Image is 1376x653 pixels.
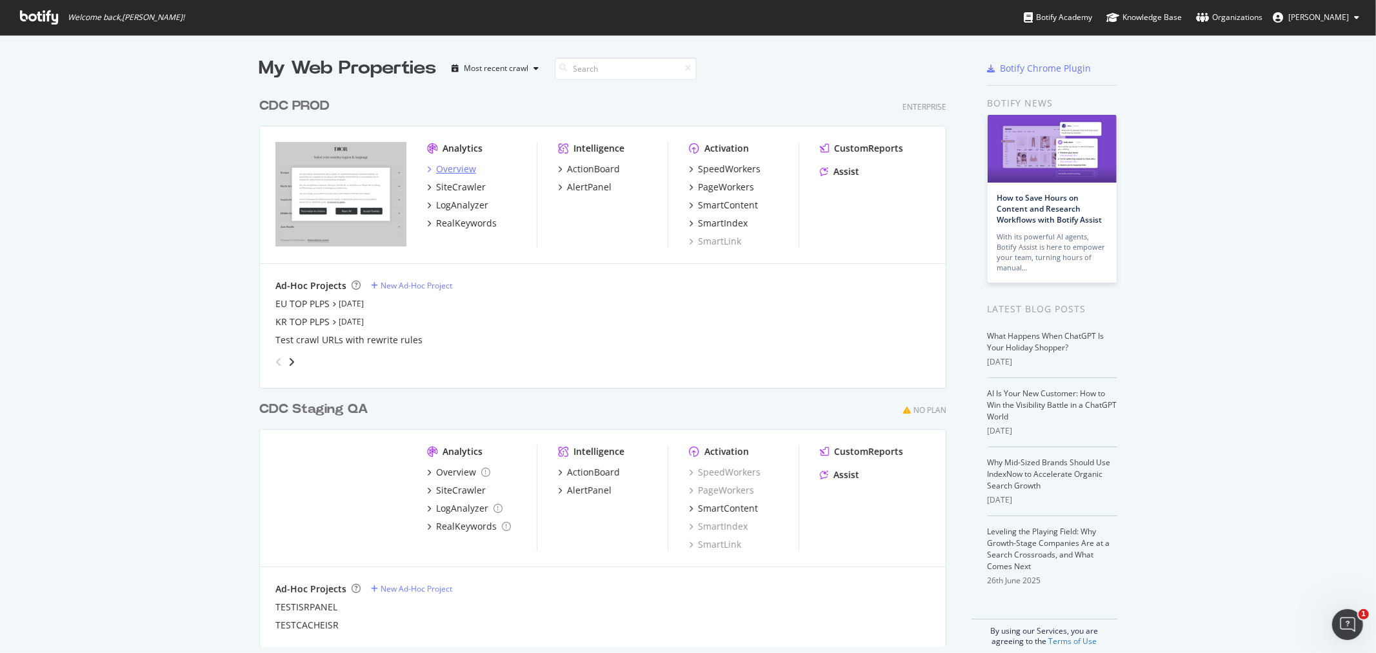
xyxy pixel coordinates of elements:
a: [DATE] [339,316,364,327]
div: Botify Chrome Plugin [1001,62,1092,75]
a: PageWorkers [689,181,754,194]
div: Most recent crawl [464,65,529,72]
a: Overview [427,466,490,479]
div: PageWorkers [698,181,754,194]
a: Botify Chrome Plugin [988,62,1092,75]
input: Search [555,57,697,80]
img: www.dior.com [275,142,406,246]
a: SpeedWorkers [689,163,761,176]
a: SmartLink [689,235,741,248]
div: Overview [436,466,476,479]
a: Assist [820,468,859,481]
div: Analytics [443,142,483,155]
span: 1 [1359,609,1369,619]
a: RealKeywords [427,217,497,230]
a: SiteCrawler [427,484,486,497]
a: SpeedWorkers [689,466,761,479]
a: SmartContent [689,502,758,515]
button: [PERSON_NAME] [1262,7,1370,28]
div: Activation [704,142,749,155]
div: LogAnalyzer [436,199,488,212]
div: Intelligence [573,142,624,155]
div: [DATE] [988,425,1117,437]
a: New Ad-Hoc Project [371,583,452,594]
div: ActionBoard [567,466,620,479]
div: SpeedWorkers [698,163,761,176]
a: CDC PROD [259,97,335,116]
a: Why Mid-Sized Brands Should Use IndexNow to Accelerate Organic Search Growth [988,457,1111,491]
div: SmartLink [689,538,741,551]
div: Assist [833,468,859,481]
a: RealKeywords [427,520,511,533]
div: Ad-Hoc Projects [275,279,346,292]
div: Botify news [988,96,1117,110]
a: SmartIndex [689,520,748,533]
a: SmartIndex [689,217,748,230]
div: By using our Services, you are agreeing to the [972,619,1117,647]
div: [DATE] [988,356,1117,368]
a: SmartContent [689,199,758,212]
a: KR TOP PLPS [275,316,330,328]
a: PageWorkers [689,484,754,497]
div: SmartContent [698,502,758,515]
div: RealKeywords [436,520,497,533]
a: Overview [427,163,476,176]
div: LogAnalyzer [436,502,488,515]
img: How to Save Hours on Content and Research Workflows with Botify Assist [988,115,1117,183]
div: Latest Blog Posts [988,302,1117,316]
div: ActionBoard [567,163,620,176]
a: EU TOP PLPS [275,297,330,310]
div: SmartIndex [698,217,748,230]
div: CustomReports [834,445,903,458]
div: TESTCACHEISR [275,619,339,632]
a: How to Save Hours on Content and Research Workflows with Botify Assist [997,192,1102,225]
div: AlertPanel [567,181,612,194]
div: CustomReports [834,142,903,155]
a: LogAnalyzer [427,199,488,212]
a: AlertPanel [558,484,612,497]
div: Activation [704,445,749,458]
div: Analytics [443,445,483,458]
a: TESTISRPANEL [275,601,337,614]
span: Timothée Le Floch [1288,12,1349,23]
a: ActionBoard [558,466,620,479]
img: https://hidden-production-fashion.dior.com/ [275,445,406,550]
a: CustomReports [820,445,903,458]
div: Assist [833,165,859,178]
div: With its powerful AI agents, Botify Assist is here to empower your team, turning hours of manual… [997,232,1107,273]
a: New Ad-Hoc Project [371,280,452,291]
a: Assist [820,165,859,178]
a: Test crawl URLs with rewrite rules [275,334,423,347]
div: Botify Academy [1024,11,1092,24]
div: Ad-Hoc Projects [275,583,346,596]
div: angle-left [270,352,287,372]
div: No Plan [913,405,946,416]
a: CDC Staging QA [259,400,374,419]
div: 26th June 2025 [988,575,1117,587]
div: Overview [436,163,476,176]
div: SiteCrawler [436,484,486,497]
div: CDC PROD [259,97,330,116]
div: Knowledge Base [1106,11,1182,24]
a: Terms of Use [1048,636,1097,647]
div: [DATE] [988,494,1117,506]
div: RealKeywords [436,217,497,230]
a: LogAnalyzer [427,502,503,515]
a: AI Is Your New Customer: How to Win the Visibility Battle in a ChatGPT World [988,388,1117,422]
div: SiteCrawler [436,181,486,194]
div: CDC Staging QA [259,400,368,419]
div: SmartContent [698,199,758,212]
span: Welcome back, [PERSON_NAME] ! [68,12,184,23]
a: ActionBoard [558,163,620,176]
a: What Happens When ChatGPT Is Your Holiday Shopper? [988,330,1104,353]
a: [DATE] [339,298,364,309]
div: Intelligence [573,445,624,458]
div: Organizations [1196,11,1262,24]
